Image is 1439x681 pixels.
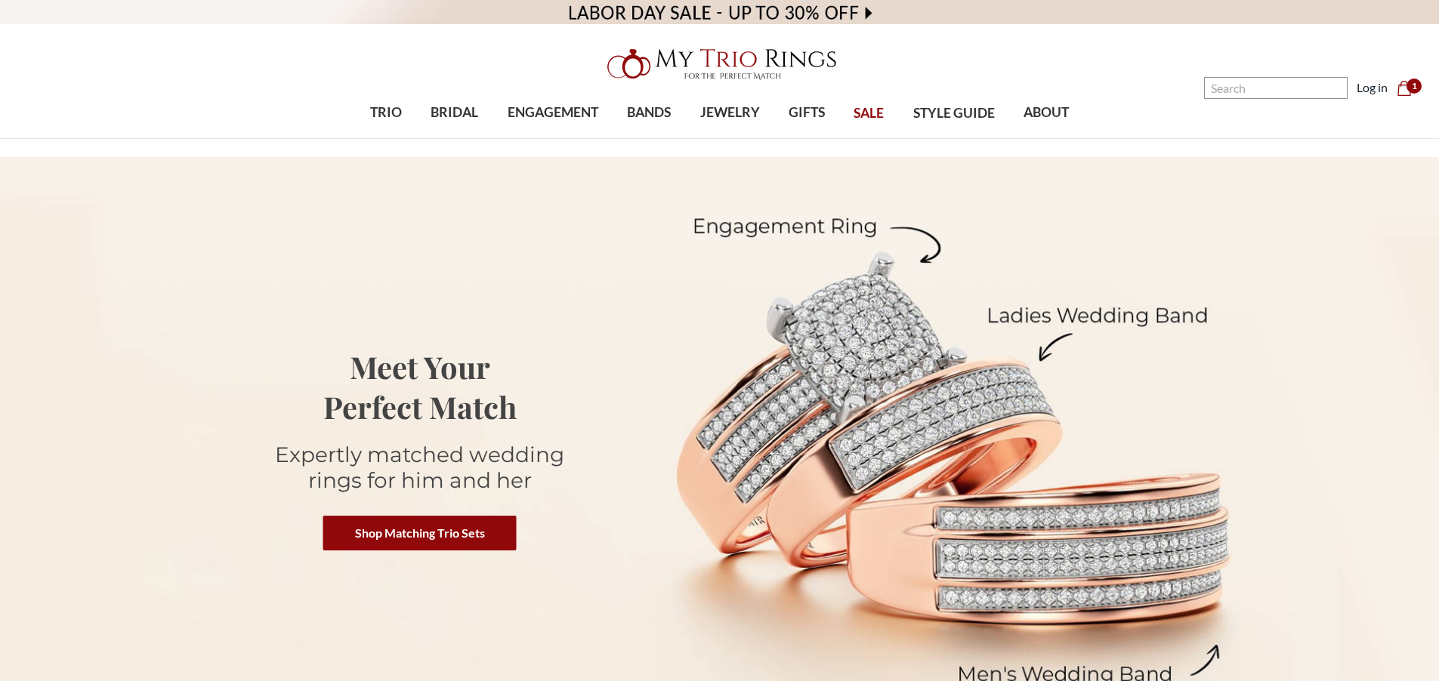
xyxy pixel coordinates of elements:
button: submenu toggle [1039,137,1054,139]
svg: cart.cart_preview [1397,81,1412,96]
a: BANDS [613,88,685,137]
a: Cart with 0 items [1397,79,1421,97]
span: STYLE GUIDE [913,103,995,123]
a: TRIO [356,88,416,137]
span: JEWELRY [700,103,760,122]
button: submenu toggle [641,137,656,139]
span: TRIO [370,103,402,122]
a: GIFTS [774,88,839,137]
span: BANDS [627,103,671,122]
span: ABOUT [1024,103,1069,122]
img: My Trio Rings [599,40,841,88]
span: 1 [1407,79,1422,94]
button: submenu toggle [799,137,814,139]
a: Log in [1357,79,1388,97]
a: STYLE GUIDE [898,89,1008,138]
span: ENGAGEMENT [508,103,598,122]
button: submenu toggle [447,137,462,139]
span: SALE [854,103,884,123]
span: BRIDAL [431,103,478,122]
a: My Trio Rings [417,40,1021,88]
button: submenu toggle [378,137,394,139]
a: ENGAGEMENT [493,88,613,137]
a: BRIDAL [416,88,493,137]
button: submenu toggle [722,137,737,139]
a: SALE [839,89,898,138]
a: JEWELRY [685,88,774,137]
span: GIFTS [789,103,825,122]
button: submenu toggle [545,137,560,139]
input: Search [1204,77,1348,99]
a: ABOUT [1009,88,1083,137]
a: Shop Matching Trio Sets [323,516,517,550]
